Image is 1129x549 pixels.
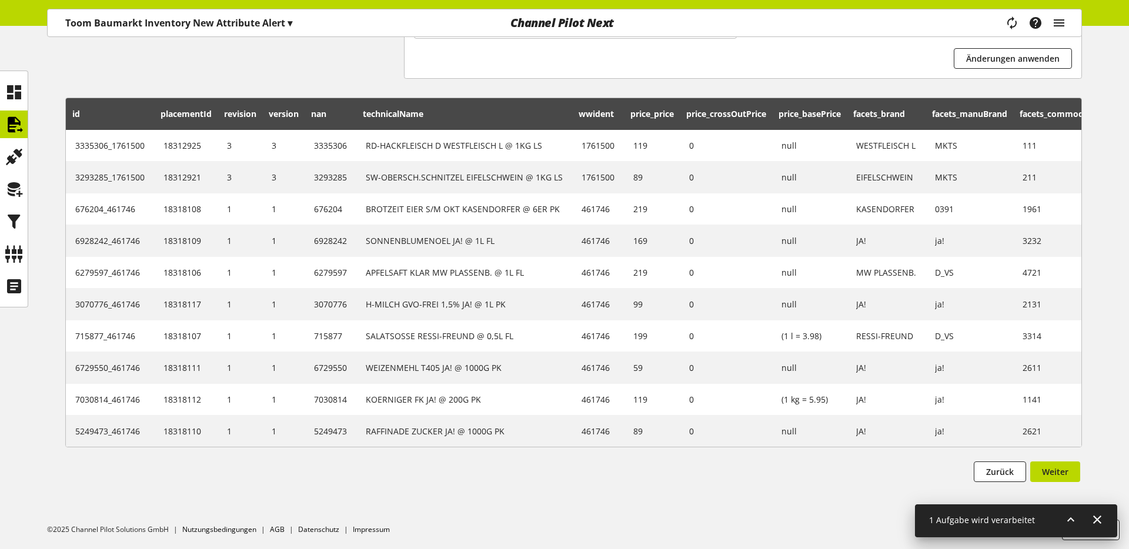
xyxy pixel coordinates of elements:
[272,171,295,183] div: 3
[272,393,295,406] div: 1
[689,361,763,374] div: 0
[75,266,145,279] div: 6279597_461746
[366,203,563,215] div: BROTZEIT EIER S/M OKT KASENDORFER @ 6ER PK
[856,235,916,247] div: JA!
[633,393,670,406] div: 119
[163,393,208,406] div: 18318112
[935,393,1004,406] div: ja!
[227,298,253,310] div: 1
[582,425,614,437] div: 461746
[272,361,295,374] div: 1
[633,235,670,247] div: 169
[935,266,1004,279] div: D_VS
[935,203,1004,215] div: 0391
[689,171,763,183] div: 0
[781,266,837,279] div: null
[932,108,1007,119] span: facets_manuBrand
[781,171,837,183] div: null
[582,235,614,247] div: 461746
[633,171,670,183] div: 89
[314,203,347,215] div: 676204
[227,425,253,437] div: 1
[163,298,208,310] div: 18318117
[366,139,563,152] div: RD-HACKFLEISCH D WESTFLEISCH L @ 1KG LS
[272,235,295,247] div: 1
[161,108,212,119] span: placementId
[75,139,145,152] div: 3335306_1761500
[227,393,253,406] div: 1
[163,266,208,279] div: 18318106
[314,235,347,247] div: 6928242
[47,524,182,535] li: ©2025 Channel Pilot Solutions GmbH
[781,425,837,437] div: null
[75,298,145,310] div: 3070776_461746
[582,393,614,406] div: 461746
[163,235,208,247] div: 18318109
[163,425,208,437] div: 18318110
[227,171,253,183] div: 3
[781,330,837,342] div: (1 l = 3.98)
[366,171,563,183] div: SW-OBERSCH.SCHNITZEL EIFELSCHWEIN @ 1KG LS
[689,139,763,152] div: 0
[689,266,763,279] div: 0
[856,171,916,183] div: EIFELSCHWEIN
[856,139,916,152] div: WESTFLEISCH L
[366,266,563,279] div: APFELSAFT KLAR MW PLASSENB. @ 1L FL
[227,139,253,152] div: 3
[314,298,347,310] div: 3070776
[314,330,347,342] div: 715877
[582,171,614,183] div: 1761500
[366,393,563,406] div: KOERNIGER FK JA! @ 200G PK
[856,361,916,374] div: JA!
[288,16,292,29] span: ▾
[272,425,295,437] div: 1
[935,425,1004,437] div: ja!
[689,425,763,437] div: 0
[856,393,916,406] div: JA!
[311,108,326,119] span: nan
[856,203,916,215] div: KASENDORFER
[1023,330,1116,342] div: 3314
[856,298,916,310] div: JA!
[935,361,1004,374] div: ja!
[1042,466,1068,478] span: Weiter
[582,266,614,279] div: 461746
[75,171,145,183] div: 3293285_1761500
[582,298,614,310] div: 461746
[75,330,145,342] div: 715877_461746
[633,298,670,310] div: 99
[1023,393,1116,406] div: 1141
[1030,461,1080,482] button: Weiter
[856,425,916,437] div: JA!
[781,235,837,247] div: null
[224,108,256,119] span: revision
[366,361,563,374] div: WEIZENMEHL T405 JA! @ 1000G PK
[689,235,763,247] div: 0
[689,330,763,342] div: 0
[75,203,145,215] div: 676204_461746
[781,203,837,215] div: null
[1023,361,1116,374] div: 2611
[272,266,295,279] div: 1
[75,393,145,406] div: 7030814_461746
[314,393,347,406] div: 7030814
[227,203,253,215] div: 1
[579,108,614,119] span: wwident
[163,203,208,215] div: 18318108
[1023,235,1116,247] div: 3232
[856,330,916,342] div: RESSI-FREUND
[633,330,670,342] div: 199
[72,108,80,119] span: id
[366,235,563,247] div: SONNENBLUMENOEL JA! @ 1L FL
[272,330,295,342] div: 1
[298,524,339,534] a: Datenschutz
[75,425,145,437] div: 5249473_461746
[582,361,614,374] div: 461746
[353,524,390,534] a: Impressum
[272,298,295,310] div: 1
[779,108,841,119] span: price_basePrice
[974,461,1026,482] button: Zurück
[227,330,253,342] div: 1
[856,266,916,279] div: MW PLASSENB.
[935,235,1004,247] div: ja!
